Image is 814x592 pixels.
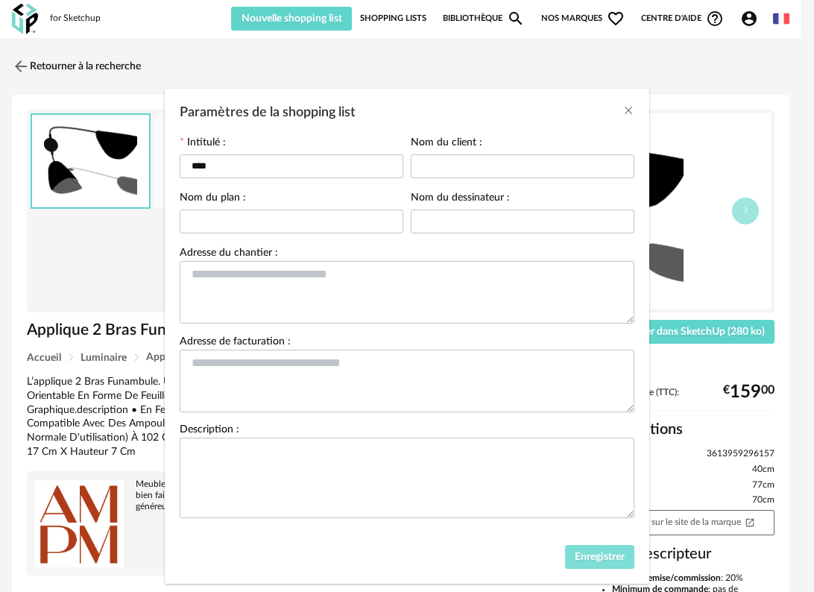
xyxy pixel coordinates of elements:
[411,137,482,151] label: Nom du client :
[622,104,634,119] button: Close
[180,424,239,438] label: Description :
[180,192,246,206] label: Nom du plan :
[575,552,625,562] span: Enregistrer
[165,89,649,584] div: Paramètres de la shopping list
[180,336,291,350] label: Adresse de facturation :
[180,137,226,151] label: Intitulé :
[565,545,635,569] button: Enregistrer
[180,106,356,119] span: Paramètres de la shopping list
[411,192,510,206] label: Nom du dessinateur :
[180,248,278,261] label: Adresse du chantier :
